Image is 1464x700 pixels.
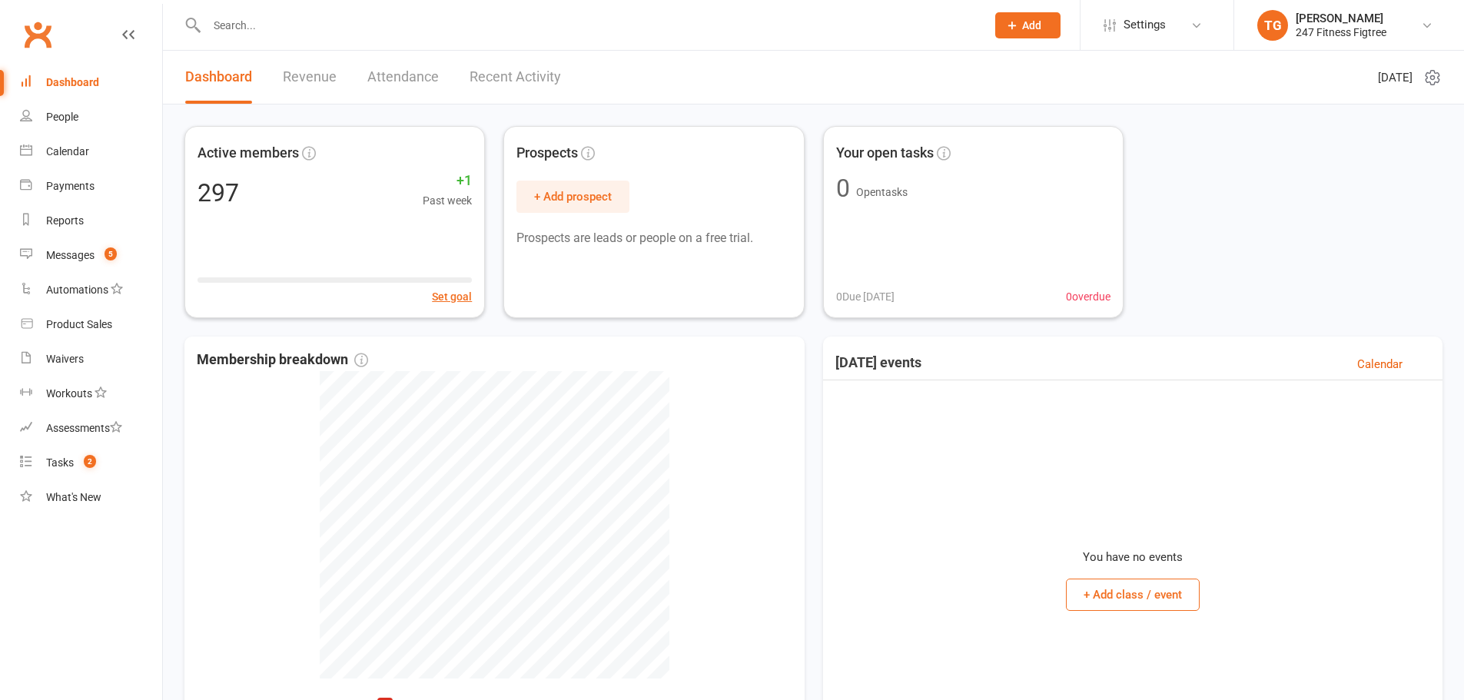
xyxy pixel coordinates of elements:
button: + Add prospect [516,181,629,213]
span: Your open tasks [836,142,934,164]
span: Open tasks [856,186,908,198]
span: 2 [84,455,96,468]
a: Attendance [367,51,439,104]
a: Reports [20,204,162,238]
a: People [20,100,162,134]
div: Tasks [46,456,74,469]
span: Membership breakdown [197,349,368,371]
div: Reports [46,214,84,227]
a: Product Sales [20,307,162,342]
a: Payments [20,169,162,204]
p: Prospects are leads or people on a free trial. [516,228,791,248]
div: Waivers [46,353,84,365]
div: [PERSON_NAME] [1296,12,1386,25]
span: Add [1022,19,1041,32]
span: +1 [423,170,472,192]
a: Messages 5 [20,238,162,273]
a: Automations [20,273,162,307]
a: Calendar [1357,355,1403,373]
a: Tasks 2 [20,446,162,480]
a: Calendar [20,134,162,169]
button: + Add class / event [1066,579,1200,611]
div: Messages [46,249,95,261]
input: Search... [202,15,975,36]
p: You have no events [1083,548,1183,566]
div: Product Sales [46,318,112,330]
span: Active members [198,142,299,164]
div: Payments [46,180,95,192]
button: Set goal [432,288,472,305]
div: Automations [46,284,108,296]
span: Settings [1124,8,1166,42]
div: TG [1257,10,1288,41]
div: What's New [46,491,101,503]
div: Dashboard [46,76,99,88]
div: Workouts [46,387,92,400]
div: People [46,111,78,123]
span: Prospects [516,142,578,164]
a: Clubworx [18,15,57,54]
a: Waivers [20,342,162,377]
span: 0 Due [DATE] [836,288,895,305]
h3: [DATE] events [835,355,921,373]
a: Revenue [283,51,337,104]
span: [DATE] [1378,68,1413,87]
a: Recent Activity [470,51,561,104]
div: 297 [198,181,239,205]
div: Calendar [46,145,89,158]
a: Assessments [20,411,162,446]
a: Workouts [20,377,162,411]
button: Add [995,12,1061,38]
a: What's New [20,480,162,515]
div: Assessments [46,422,122,434]
div: 0 [836,176,850,201]
span: Past week [423,192,472,209]
span: 5 [105,247,117,260]
div: 247 Fitness Figtree [1296,25,1386,39]
a: Dashboard [185,51,252,104]
a: Dashboard [20,65,162,100]
span: 0 overdue [1066,288,1110,305]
